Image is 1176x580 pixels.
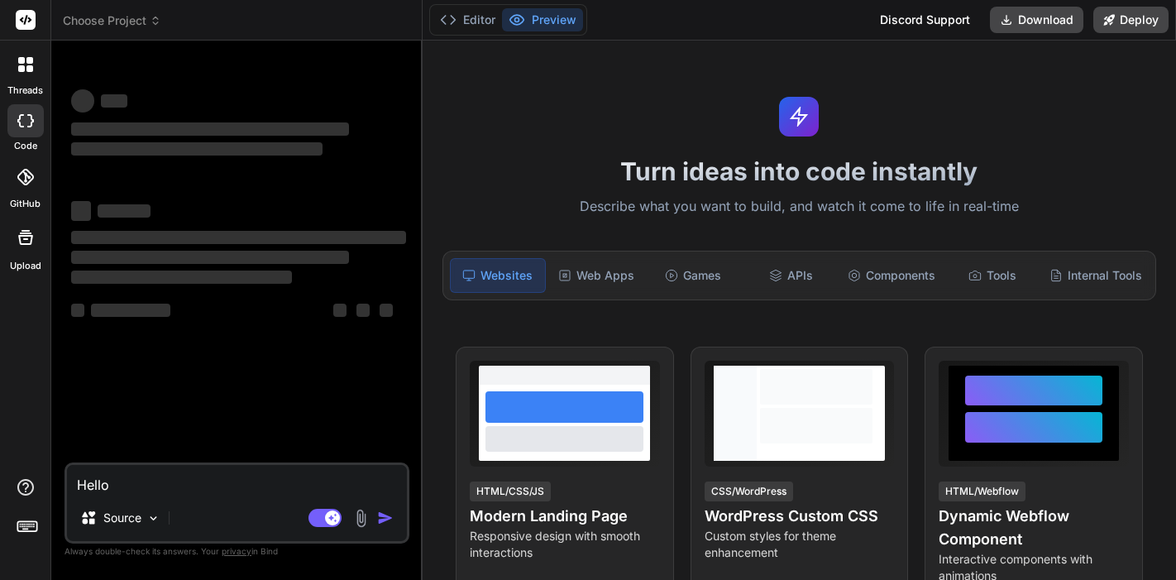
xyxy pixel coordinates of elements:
[377,510,394,526] img: icon
[939,505,1129,551] h4: Dynamic Webflow Component
[14,139,37,153] label: code
[71,304,84,317] span: ‌
[549,258,643,293] div: Web Apps
[1093,7,1169,33] button: Deploy
[101,94,127,108] span: ‌
[945,258,1040,293] div: Tools
[98,204,151,218] span: ‌
[351,509,370,528] img: attachment
[470,482,551,501] div: HTML/CSS/JS
[10,259,41,273] label: Upload
[7,84,43,98] label: threads
[65,544,409,559] p: Always double-check its answers. Your in Bind
[63,12,161,29] span: Choose Project
[705,528,895,561] p: Custom styles for theme enhancement
[743,258,838,293] div: APIs
[71,142,323,156] span: ‌
[450,258,546,293] div: Websites
[67,465,407,495] textarea: Hello
[470,505,660,528] h4: Modern Landing Page
[71,251,349,264] span: ‌
[990,7,1083,33] button: Download
[103,510,141,526] p: Source
[10,197,41,211] label: GitHub
[502,8,583,31] button: Preview
[222,546,251,556] span: privacy
[433,8,502,31] button: Editor
[71,231,406,244] span: ‌
[646,258,740,293] div: Games
[470,528,660,561] p: Responsive design with smooth interactions
[870,7,980,33] div: Discord Support
[380,304,393,317] span: ‌
[71,201,91,221] span: ‌
[1043,258,1149,293] div: Internal Tools
[705,482,793,501] div: CSS/WordPress
[433,196,1166,218] p: Describe what you want to build, and watch it come to life in real-time
[146,511,160,525] img: Pick Models
[841,258,942,293] div: Components
[705,505,895,528] h4: WordPress Custom CSS
[71,89,94,113] span: ‌
[71,122,349,136] span: ‌
[91,304,170,317] span: ‌
[356,304,370,317] span: ‌
[433,156,1166,186] h1: Turn ideas into code instantly
[71,271,292,284] span: ‌
[333,304,347,317] span: ‌
[939,482,1025,501] div: HTML/Webflow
